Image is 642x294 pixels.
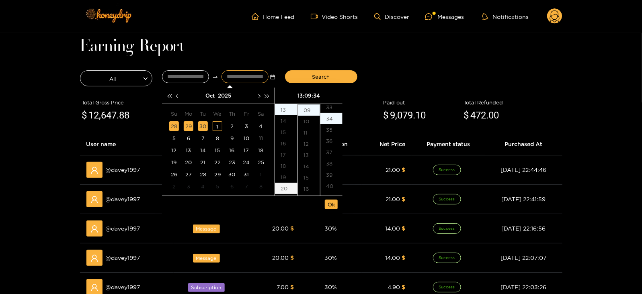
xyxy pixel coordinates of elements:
td: 2025-10-30 [225,168,239,180]
span: @ davey1997 [106,195,140,204]
span: $ [384,108,389,123]
span: [DATE] 22:07:07 [501,255,547,261]
td: 2025-11-03 [181,180,196,192]
span: to [212,74,218,80]
div: 18 [256,145,266,155]
th: Fr [239,107,254,120]
td: 2025-10-22 [210,156,225,168]
td: 2025-11-05 [210,180,225,192]
span: user [90,254,98,262]
td: 2025-11-08 [254,180,268,192]
th: Th [225,107,239,120]
div: 3 [184,182,193,191]
td: 2025-11-01 [254,168,268,180]
div: 11 [298,127,320,138]
div: 6 [184,133,193,143]
div: 27 [184,169,193,179]
span: [DATE] 22:03:26 [501,284,547,290]
td: 2025-10-27 [181,168,196,180]
td: 2025-10-11 [254,132,268,144]
div: 12 [169,145,179,155]
div: 30 [198,121,208,131]
td: 2025-10-09 [225,132,239,144]
span: @ davey1997 [106,224,140,233]
td: 2025-10-10 [239,132,254,144]
td: 2025-10-24 [239,156,254,168]
th: Sa [254,107,268,120]
button: Ok [325,200,338,209]
div: 17 [242,145,251,155]
th: Tu [196,107,210,120]
span: [DATE] 22:16:56 [502,225,546,231]
td: 2025-10-17 [239,144,254,156]
div: 29 [213,169,222,179]
div: 16 [275,138,297,149]
div: 20 [184,157,193,167]
span: Subscription [188,283,225,292]
div: 22 [213,157,222,167]
div: 21 [198,157,208,167]
span: Success [433,194,461,204]
span: @ davey1997 [106,253,140,262]
div: 14 [198,145,208,155]
div: 2 [227,121,237,131]
div: 20 [275,183,297,194]
div: 19 [275,171,297,183]
div: 15 [275,127,297,138]
div: 40 [320,180,343,192]
div: 34 [320,113,343,124]
div: 35 [320,124,343,135]
span: $ [290,284,294,290]
span: $ [402,167,406,173]
span: 7.00 [277,284,289,290]
span: .00 [486,110,499,121]
div: Paid out [384,98,460,106]
td: 2025-11-07 [239,180,254,192]
span: $ [402,255,406,261]
div: 26 [169,169,179,179]
th: Net Price [361,133,412,155]
span: Search [312,73,330,81]
td: 2025-10-16 [225,144,239,156]
td: 2025-10-03 [239,120,254,132]
span: @ davey1997 [106,165,140,174]
a: Home Feed [252,13,295,20]
div: 9 [227,133,237,143]
div: 36 [320,135,343,147]
span: swap-right [212,74,218,80]
th: Purchased At [485,133,562,155]
span: 14.00 [386,255,400,261]
span: [DATE] 22:41:59 [502,196,546,202]
div: 8 [213,133,222,143]
td: 2025-10-14 [196,144,210,156]
button: 2025 [218,88,231,104]
span: user [90,225,98,233]
div: 23 [227,157,237,167]
div: 15 [213,145,222,155]
span: 20.00 [272,255,289,261]
div: 5 [169,133,179,143]
div: 37 [320,147,343,158]
span: Success [433,253,461,263]
div: 29 [184,121,193,131]
span: 12,647 [89,110,117,121]
div: 25 [256,157,266,167]
div: 28 [169,121,179,131]
td: 2025-10-06 [181,132,196,144]
div: Total Gross Price [82,98,178,106]
span: [DATE] 22:44:46 [501,167,547,173]
span: .88 [117,110,130,121]
div: 4 [256,121,266,131]
td: 2025-11-06 [225,180,239,192]
span: Message [193,225,220,233]
div: 14 [298,161,320,172]
span: Success [433,282,461,292]
div: 1 [256,169,266,179]
span: 9,079 [390,110,413,121]
td: 2025-10-12 [167,144,181,156]
div: 7 [242,182,251,191]
div: 17 [275,149,297,160]
th: User name [80,133,174,155]
div: 19 [169,157,179,167]
span: $ [290,225,294,231]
